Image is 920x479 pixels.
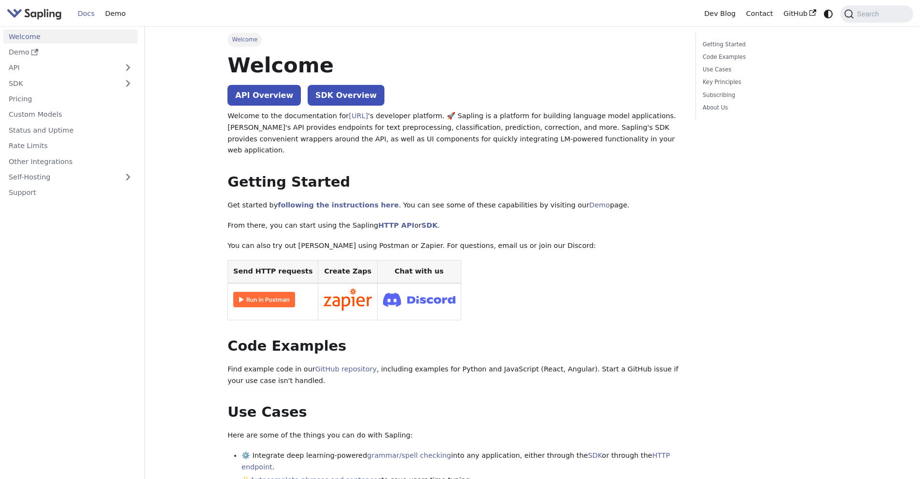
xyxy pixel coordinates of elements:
[840,5,913,23] button: Search (Command+K)
[3,170,138,184] a: Self-Hosting
[241,452,670,471] a: HTTP endpoint
[100,6,131,21] a: Demo
[118,61,138,75] button: Expand sidebar category 'API'
[703,91,834,100] a: Subscribing
[703,103,834,112] a: About Us
[377,260,461,283] th: Chat with us
[227,33,262,46] span: Welcome
[227,33,681,46] nav: Breadcrumbs
[227,220,681,232] p: From there, you can start using the Sapling or .
[383,290,455,310] img: Join Discord
[3,139,138,153] a: Rate Limits
[3,45,138,59] a: Demo
[227,240,681,252] p: You can also try out [PERSON_NAME] using Postman or Zapier. For questions, email us or join our D...
[7,7,62,21] img: Sapling.ai
[821,7,835,21] button: Switch between dark and light mode (currently system mode)
[72,6,100,21] a: Docs
[241,450,681,473] li: ⚙️ Integrate deep learning-powered into any application, either through the or through the .
[367,452,451,459] a: grammar/spell checking
[308,85,384,106] a: SDK Overview
[315,365,377,373] a: GitHub repository
[227,110,681,156] p: Welcome to the documentation for 's developer platform. 🚀 Sapling is a platform for building lang...
[318,260,378,283] th: Create Zaps
[703,53,834,62] a: Code Examples
[699,6,740,21] a: Dev Blog
[703,40,834,49] a: Getting Started
[324,288,372,311] img: Connect in Zapier
[3,108,138,122] a: Custom Models
[741,6,778,21] a: Contact
[227,338,681,355] h2: Code Examples
[227,174,681,191] h2: Getting Started
[703,78,834,87] a: Key Principles
[3,154,138,168] a: Other Integrations
[228,260,318,283] th: Send HTTP requests
[588,452,602,459] a: SDK
[233,292,295,307] img: Run in Postman
[3,29,138,43] a: Welcome
[3,76,118,90] a: SDK
[227,430,681,441] p: Here are some of the things you can do with Sapling:
[7,7,65,21] a: Sapling.aiSapling.ai
[778,6,821,21] a: GitHub
[118,76,138,90] button: Expand sidebar category 'SDK'
[227,52,681,78] h1: Welcome
[854,10,885,18] span: Search
[227,200,681,211] p: Get started by . You can see some of these capabilities by visiting our page.
[703,65,834,74] a: Use Cases
[3,186,138,200] a: Support
[227,85,301,106] a: API Overview
[3,92,138,106] a: Pricing
[227,364,681,387] p: Find example code in our , including examples for Python and JavaScript (React, Angular). Start a...
[3,123,138,137] a: Status and Uptime
[227,404,681,421] h2: Use Cases
[3,61,118,75] a: API
[349,112,368,120] a: [URL]
[278,201,398,209] a: following the instructions here
[589,201,610,209] a: Demo
[422,221,438,229] a: SDK
[378,221,414,229] a: HTTP API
